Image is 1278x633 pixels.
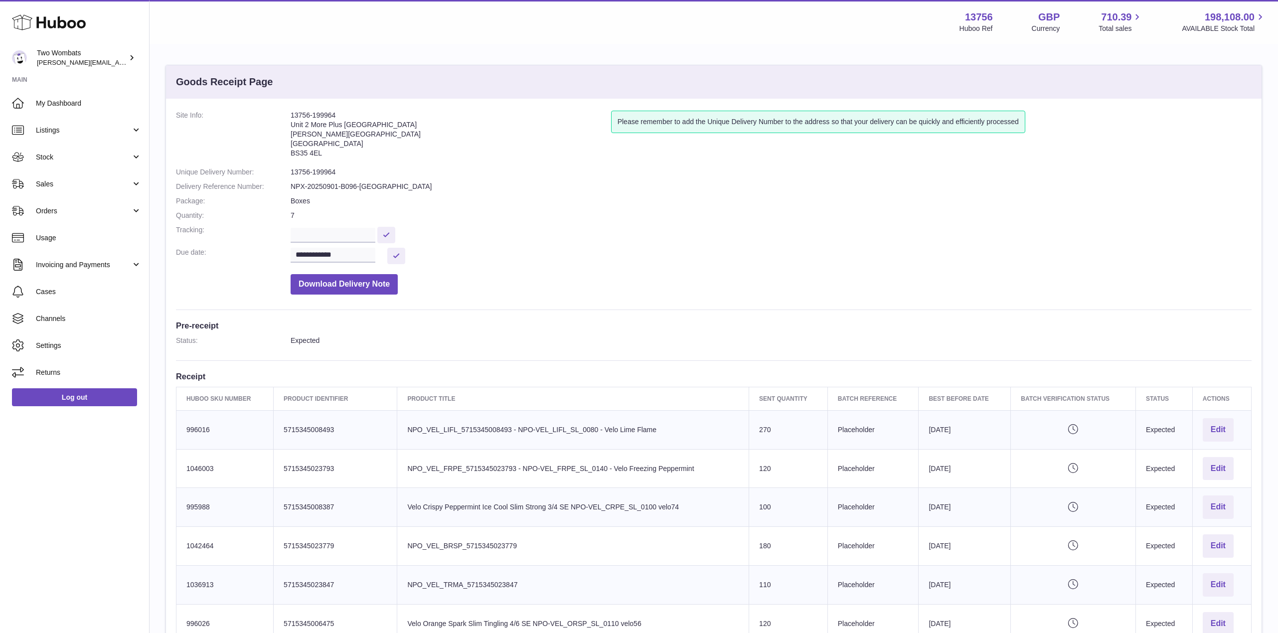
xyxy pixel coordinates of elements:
[36,233,142,243] span: Usage
[291,196,1252,206] dd: Boxes
[36,153,131,162] span: Stock
[36,206,131,216] span: Orders
[36,99,142,108] span: My Dashboard
[919,566,1011,605] td: [DATE]
[1099,10,1143,33] a: 710.39 Total sales
[1135,387,1192,410] th: Status
[36,368,142,377] span: Returns
[176,387,274,410] th: Huboo SKU Number
[274,527,397,566] td: 5715345023779
[291,274,398,295] button: Download Delivery Note
[176,566,274,605] td: 1036913
[291,211,1252,220] dd: 7
[919,488,1011,527] td: [DATE]
[1032,24,1060,33] div: Currency
[919,410,1011,449] td: [DATE]
[397,527,749,566] td: NPO_VEL_BRSP_5715345023779
[827,410,919,449] td: Placeholder
[291,336,1252,345] dd: Expected
[176,449,274,488] td: 1046003
[1038,10,1060,24] strong: GBP
[749,566,828,605] td: 110
[36,314,142,323] span: Channels
[291,182,1252,191] dd: NPX-20250901-B096-[GEOGRAPHIC_DATA]
[1203,534,1234,558] button: Edit
[37,48,127,67] div: Two Wombats
[1099,24,1143,33] span: Total sales
[827,488,919,527] td: Placeholder
[36,260,131,270] span: Invoicing and Payments
[749,488,828,527] td: 100
[919,387,1011,410] th: Best Before Date
[827,449,919,488] td: Placeholder
[1182,24,1266,33] span: AVAILABLE Stock Total
[36,287,142,297] span: Cases
[274,449,397,488] td: 5715345023793
[1011,387,1136,410] th: Batch Verification Status
[749,410,828,449] td: 270
[959,24,993,33] div: Huboo Ref
[37,58,253,66] span: [PERSON_NAME][EMAIL_ADDRESS][PERSON_NAME][DOMAIN_NAME]
[176,488,274,527] td: 995988
[827,387,919,410] th: Batch Reference
[1135,527,1192,566] td: Expected
[274,566,397,605] td: 5715345023847
[1135,566,1192,605] td: Expected
[397,387,749,410] th: Product title
[1135,488,1192,527] td: Expected
[36,126,131,135] span: Listings
[291,111,611,162] address: 13756-199964 Unit 2 More Plus [GEOGRAPHIC_DATA] [PERSON_NAME][GEOGRAPHIC_DATA] [GEOGRAPHIC_DATA] ...
[1203,418,1234,442] button: Edit
[176,410,274,449] td: 996016
[176,225,291,243] dt: Tracking:
[397,488,749,527] td: Velo Crispy Peppermint Ice Cool Slim Strong 3/4 SE NPO-VEL_CRPE_SL_0100 velo74
[397,410,749,449] td: NPO_VEL_LIFL_5715345008493 - NPO-VEL_LIFL_SL_0080 - Velo Lime Flame
[274,410,397,449] td: 5715345008493
[176,75,273,89] h3: Goods Receipt Page
[176,111,291,162] dt: Site Info:
[274,387,397,410] th: Product Identifier
[176,336,291,345] dt: Status:
[176,371,1252,382] h3: Receipt
[176,211,291,220] dt: Quantity:
[1135,410,1192,449] td: Expected
[176,182,291,191] dt: Delivery Reference Number:
[274,488,397,527] td: 5715345008387
[36,179,131,189] span: Sales
[1203,573,1234,597] button: Edit
[397,449,749,488] td: NPO_VEL_FRPE_5715345023793 - NPO-VEL_FRPE_SL_0140 - Velo Freezing Peppermint
[1182,10,1266,33] a: 198,108.00 AVAILABLE Stock Total
[1203,457,1234,480] button: Edit
[176,320,1252,331] h3: Pre-receipt
[1135,449,1192,488] td: Expected
[176,196,291,206] dt: Package:
[176,167,291,177] dt: Unique Delivery Number:
[12,388,137,406] a: Log out
[1203,495,1234,519] button: Edit
[827,527,919,566] td: Placeholder
[397,566,749,605] td: NPO_VEL_TRMA_5715345023847
[749,449,828,488] td: 120
[749,387,828,410] th: Sent Quantity
[919,449,1011,488] td: [DATE]
[919,527,1011,566] td: [DATE]
[1205,10,1255,24] span: 198,108.00
[965,10,993,24] strong: 13756
[36,341,142,350] span: Settings
[176,527,274,566] td: 1042464
[176,248,291,264] dt: Due date:
[827,566,919,605] td: Placeholder
[749,527,828,566] td: 180
[611,111,1025,133] div: Please remember to add the Unique Delivery Number to the address so that your delivery can be qui...
[1192,387,1251,410] th: Actions
[1101,10,1131,24] span: 710.39
[291,167,1252,177] dd: 13756-199964
[12,50,27,65] img: philip.carroll@twowombats.com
